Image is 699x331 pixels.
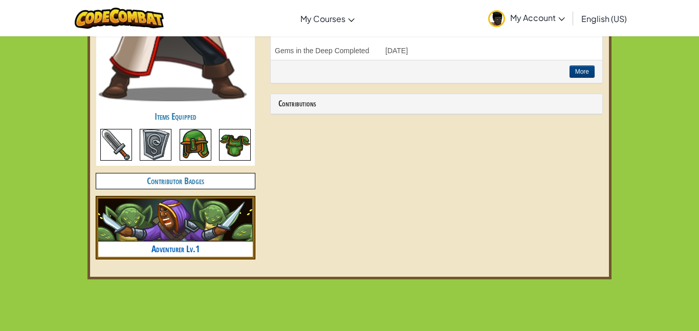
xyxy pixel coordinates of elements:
span: English (US) [581,13,627,24]
a: Adventurer Lv.1 [151,242,200,255]
img: adventurer.png [98,198,253,242]
td: Gems in the Deep Completed [271,41,381,60]
a: My Courses [295,5,360,32]
h3: Contributions [278,99,595,108]
td: [DATE] [381,41,492,60]
h4: Contributor Badges [96,173,255,188]
button: More [570,65,595,78]
span: My Courses [300,13,345,24]
a: English (US) [576,5,632,32]
img: CodeCombat logo [75,8,164,29]
h4: Items Equipped [101,109,250,124]
a: My Account [483,2,570,34]
img: avatar [488,10,505,27]
span: My Account [510,12,565,23]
